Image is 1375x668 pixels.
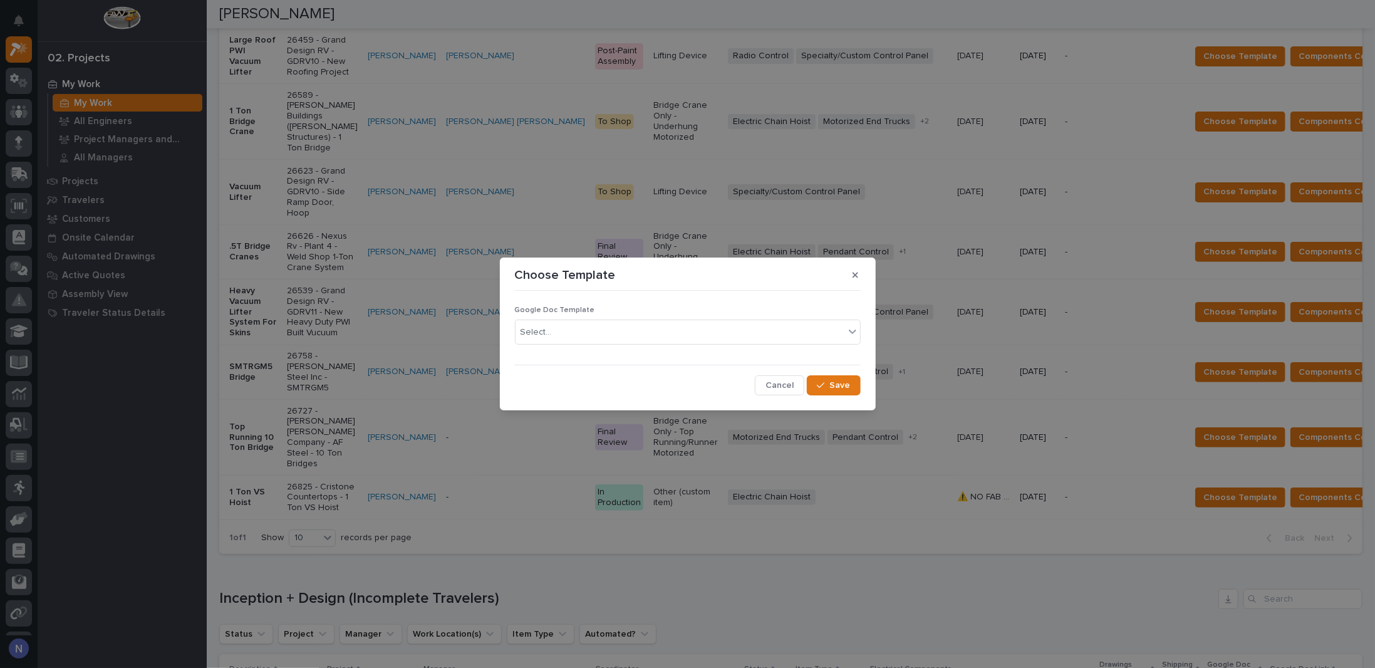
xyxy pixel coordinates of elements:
button: Cancel [755,375,804,395]
span: Save [830,380,851,391]
p: Choose Template [515,268,616,283]
button: Save [807,375,860,395]
span: Google Doc Template [515,306,595,314]
span: Cancel [765,380,794,391]
div: Select... [521,326,552,339]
